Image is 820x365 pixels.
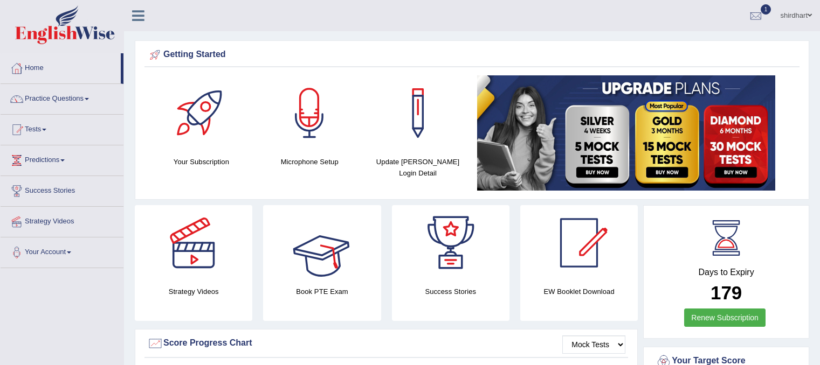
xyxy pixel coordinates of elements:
div: Score Progress Chart [147,335,625,352]
h4: Your Subscription [153,156,250,167]
b: 179 [711,282,742,303]
h4: Update [PERSON_NAME] Login Detail [369,156,467,179]
span: 1 [761,4,771,15]
a: Your Account [1,237,123,264]
div: Getting Started [147,47,797,63]
h4: Microphone Setup [261,156,359,167]
a: Tests [1,115,123,142]
h4: Book PTE Exam [263,286,381,297]
h4: Days to Expiry [656,268,797,277]
a: Home [1,53,121,80]
a: Strategy Videos [1,207,123,234]
img: small5.jpg [477,75,775,191]
a: Success Stories [1,176,123,203]
h4: Success Stories [392,286,509,297]
h4: Strategy Videos [135,286,252,297]
h4: EW Booklet Download [520,286,638,297]
a: Predictions [1,145,123,172]
a: Practice Questions [1,84,123,111]
a: Renew Subscription [684,308,766,327]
